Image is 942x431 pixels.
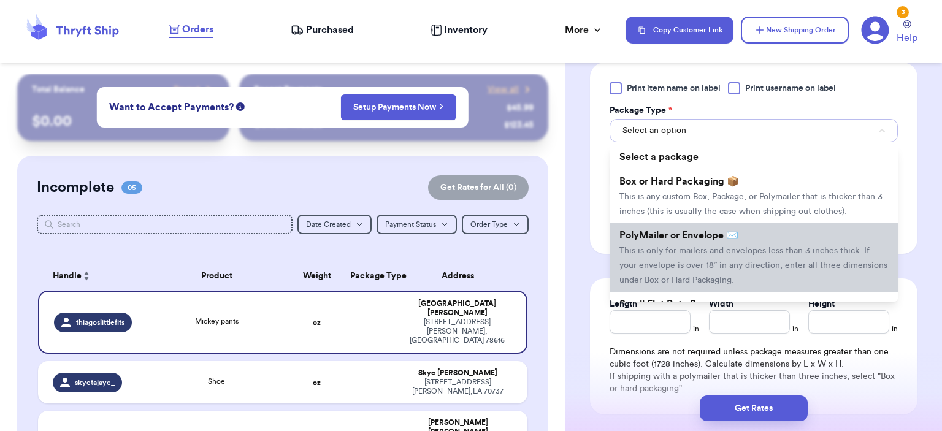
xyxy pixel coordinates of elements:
span: in [693,324,699,334]
a: 3 [861,16,889,44]
label: Width [709,298,733,310]
span: Help [897,31,917,45]
button: Setup Payments Now [340,94,456,120]
div: More [565,23,603,37]
span: Payment Status [385,221,436,228]
a: Orders [169,22,213,38]
button: Payment Status [377,215,457,234]
span: in [892,324,898,334]
span: Select an option [622,124,686,137]
span: in [792,324,798,334]
div: [GEOGRAPHIC_DATA] [PERSON_NAME] [403,299,511,318]
span: Print username on label [745,82,836,94]
span: Mickey pants [195,318,239,325]
span: Order Type [470,221,508,228]
div: Skye [PERSON_NAME] [403,368,513,378]
span: Small Flat Rate Box [619,299,707,309]
h2: Incomplete [37,178,114,197]
div: 3 [897,6,909,18]
button: New Shipping Order [741,17,849,44]
span: Handle [53,270,82,283]
input: Search [37,215,293,234]
a: Help [897,20,917,45]
p: $ 0.00 [32,112,215,131]
div: Dimensions are not required unless package measures greater than one cubic foot (1728 inches). Ca... [610,346,898,395]
span: Purchased [306,23,354,37]
p: Recent Payments [254,83,322,96]
label: Length [610,298,637,310]
span: thiagoslittlefits [76,318,124,327]
th: Package Type [343,261,396,291]
p: If shipping with a polymailer that is thicker than three inches, select "Box or hard packaging". [610,370,898,395]
button: Select an option [610,119,898,142]
span: Print item name on label [627,82,721,94]
p: Total Balance [32,83,85,96]
button: Date Created [297,215,372,234]
span: Shoe [208,378,225,385]
button: Copy Customer Link [626,17,733,44]
a: View all [488,83,534,96]
th: Weight [291,261,343,291]
div: [STREET_ADDRESS] [PERSON_NAME] , [GEOGRAPHIC_DATA] 78616 [403,318,511,345]
span: Box or Hard Packaging 📦 [619,177,739,186]
span: Inventory [444,23,488,37]
span: 05 [121,181,142,194]
span: Orders [182,22,213,37]
a: Inventory [431,23,488,37]
span: This is only for mailers and envelopes less than 3 inches thick. If your envelope is over 18” in ... [619,246,887,284]
a: Purchased [291,23,354,37]
span: Want to Accept Payments? [109,100,234,115]
strong: oz [313,319,321,326]
label: Height [808,298,835,310]
strong: oz [313,379,321,386]
th: Product [143,261,290,291]
button: Get Rates [700,395,808,421]
th: Address [396,261,527,291]
button: Order Type [462,215,529,234]
a: Setup Payments Now [353,101,443,113]
div: $ 45.99 [507,102,534,114]
span: PolyMailer or Envelope ✉️ [619,231,738,240]
span: Date Created [306,221,351,228]
span: View all [488,83,519,96]
div: $ 123.45 [504,119,534,131]
button: Get Rates for All (0) [428,175,529,200]
label: Package Type [610,104,672,116]
span: This is any custom Box, Package, or Polymailer that is thicker than 3 inches (this is usually the... [619,193,883,216]
div: [STREET_ADDRESS] [PERSON_NAME] , LA 70737 [403,378,513,396]
span: Select a package [619,152,699,162]
span: Payout [174,83,200,96]
a: Payout [174,83,215,96]
button: Sort ascending [82,269,91,283]
span: skyetajaye_ [75,378,115,387]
